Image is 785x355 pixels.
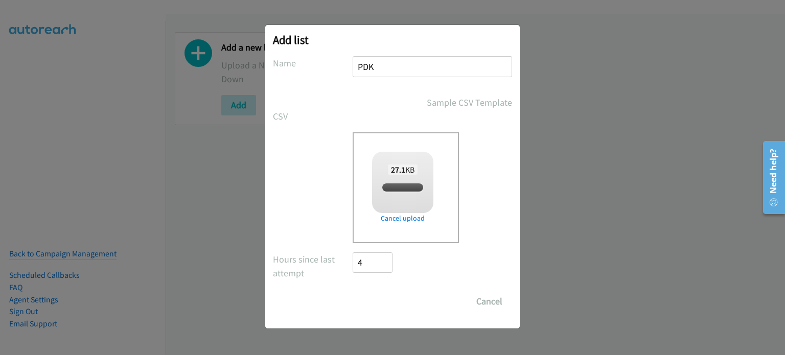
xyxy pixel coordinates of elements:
strong: 27.1 [391,164,405,175]
span: KB [388,164,418,175]
span: split_19.csv [384,183,421,193]
a: Sample CSV Template [427,96,512,109]
h2: Add list [273,33,512,47]
a: Cancel upload [372,213,433,224]
iframe: Resource Center [756,137,785,218]
label: Name [273,56,353,70]
button: Cancel [467,291,512,312]
label: Hours since last attempt [273,252,353,280]
label: CSV [273,109,353,123]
